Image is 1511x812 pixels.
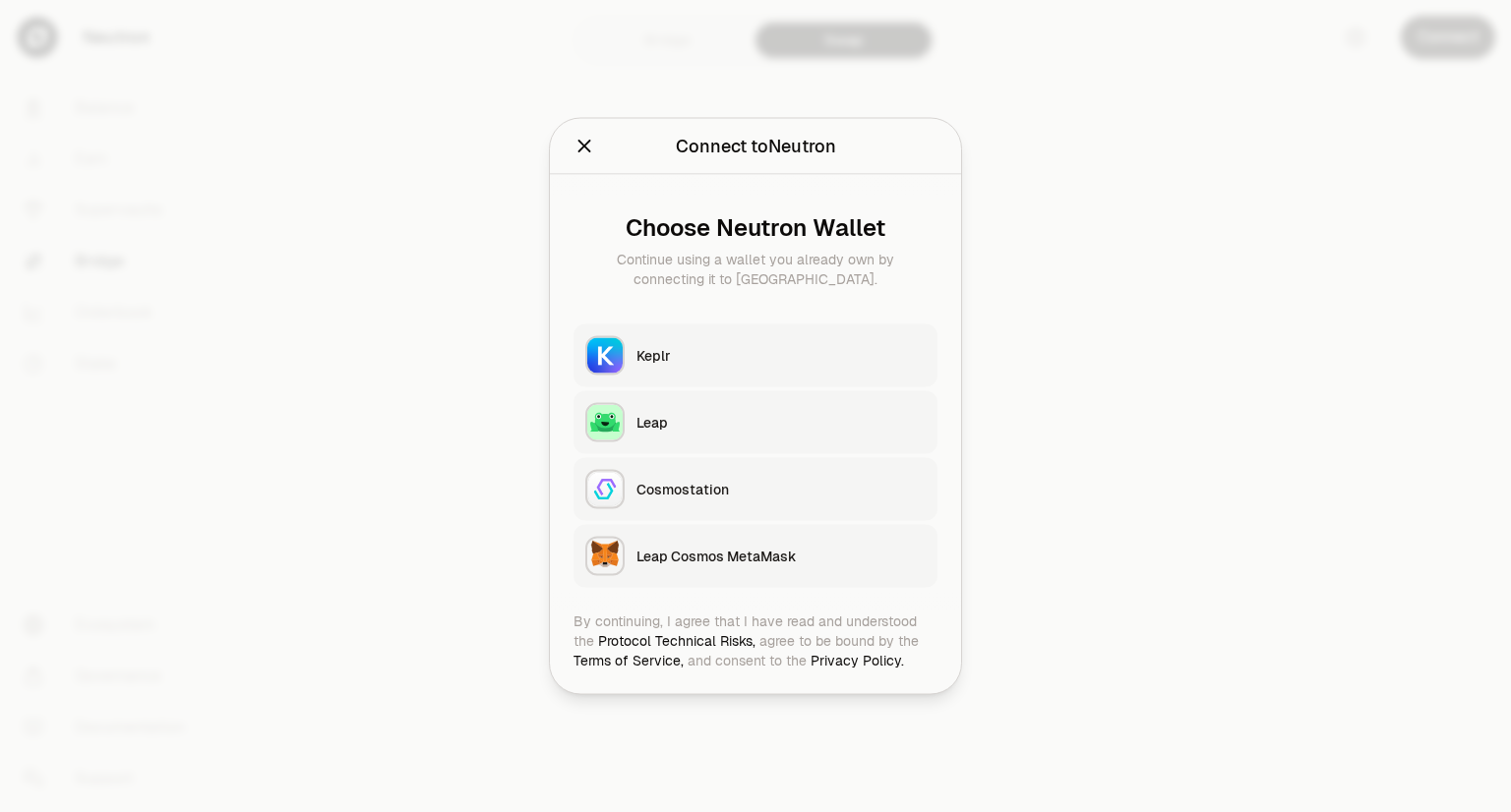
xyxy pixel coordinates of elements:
[587,405,623,440] img: Leap
[587,338,623,374] img: Keplr
[574,611,937,670] div: By continuing, I agree that I have read and understood the agree to be bound by the and consent t...
[636,346,926,366] div: Keplr
[589,250,922,289] div: Continue using a wallet you already own by connecting it to [GEOGRAPHIC_DATA].
[574,458,937,521] button: CosmostationCosmostation
[574,391,937,454] button: LeapLeap
[574,324,937,387] button: KeplrKeplr
[811,652,904,669] a: Privacy Policy.
[574,652,684,669] a: Terms of Service,
[636,480,926,499] div: Cosmostation
[598,632,755,650] a: Protocol Technical Risks,
[574,525,937,588] button: Leap Cosmos MetaMaskLeap Cosmos MetaMask
[636,547,926,566] div: Leap Cosmos MetaMask
[636,413,926,433] div: Leap
[589,214,922,242] div: Choose Neutron Wallet
[587,472,623,507] img: Cosmostation
[574,133,595,160] button: Close
[587,539,623,574] img: Leap Cosmos MetaMask
[676,133,836,160] div: Connect to Neutron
